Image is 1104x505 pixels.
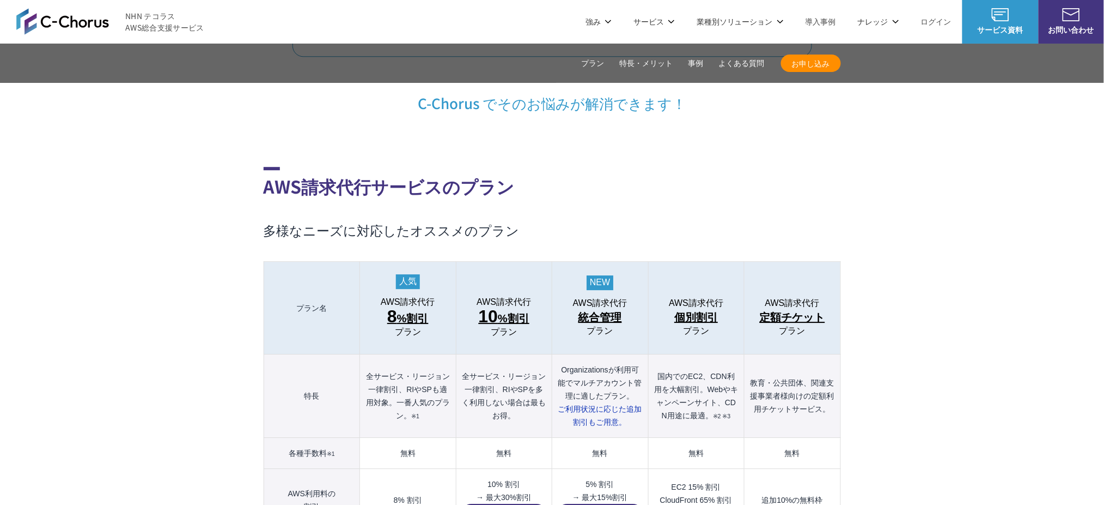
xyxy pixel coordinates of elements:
[552,354,648,438] th: Organizationsが利用可能でマルチアカウント管理に適したプラン。
[654,298,739,336] a: AWS請求代行 個別割引プラン
[781,55,841,72] a: お申し込み
[365,297,450,337] a: AWS請求代行 8%割引 プラン
[387,306,397,326] span: 8
[264,73,841,112] p: C-Chorus でそのお悩みが解消できます！
[781,58,841,69] span: お申し込み
[264,438,360,469] th: 各種手数料
[765,298,820,308] span: AWS請求代行
[573,298,627,308] span: AWS請求代行
[411,413,419,419] small: ※1
[858,16,899,27] p: ナレッジ
[1063,8,1080,21] img: お問い合わせ
[264,354,360,438] th: 特長
[360,354,456,438] th: 全サービス・リージョン一律割引、RIやSPも適用対象。一番人気のプラン。
[745,438,840,469] td: 無料
[558,405,642,426] span: ご利用状況に応じた
[479,306,498,326] span: 10
[462,297,546,337] a: AWS請求代行 10%割引プラン
[491,327,517,337] span: プラン
[587,326,613,336] span: プラン
[582,58,605,69] a: プラン
[264,167,841,199] h2: AWS請求代行サービスのプラン
[456,438,552,469] td: 無料
[674,309,718,326] span: 個別割引
[745,354,840,438] th: 教育・公共団体、関連支援事業者様向けの定額利用チケットサービス。
[558,298,642,336] a: AWS請求代行 統合管理プラン
[16,8,109,34] img: AWS総合支援サービス C-Chorus
[633,16,675,27] p: サービス
[552,438,648,469] td: 無料
[688,58,704,69] a: 事例
[669,298,723,308] span: AWS請求代行
[477,297,531,307] span: AWS請求代行
[387,308,429,327] span: %割引
[327,450,335,457] small: ※1
[719,58,765,69] a: よくある質問
[381,297,435,307] span: AWS請求代行
[648,438,744,469] td: 無料
[921,16,951,27] a: ログイン
[962,24,1039,35] span: サービス資料
[456,354,552,438] th: 全サービス・リージョン一律割引、RIやSPを多く利用しない場合は最もお得。
[395,327,421,337] span: プラン
[360,438,456,469] td: 無料
[683,326,709,336] span: プラン
[779,326,806,336] span: プラン
[760,309,825,326] span: 定額チケット
[264,221,841,239] h3: 多様なニーズに対応したオススメのプラン
[479,308,529,327] span: %割引
[992,8,1009,21] img: AWS総合支援サービス C-Chorus サービス資料
[16,8,204,34] a: AWS総合支援サービス C-Chorus NHN テコラスAWS総合支援サービス
[648,354,744,438] th: 国内でのEC2、CDN利用を大幅割引。Webやキャンペーンサイト、CDN用途に最適。
[697,16,784,27] p: 業種別ソリューション
[578,309,622,326] span: 統合管理
[125,10,204,33] span: NHN テコラス AWS総合支援サービス
[264,262,360,354] th: プラン名
[806,16,836,27] a: 導入事例
[750,298,834,336] a: AWS請求代行 定額チケットプラン
[585,16,612,27] p: 強み
[620,58,673,69] a: 特長・メリット
[1039,24,1104,35] span: お問い合わせ
[713,413,731,419] small: ※2 ※3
